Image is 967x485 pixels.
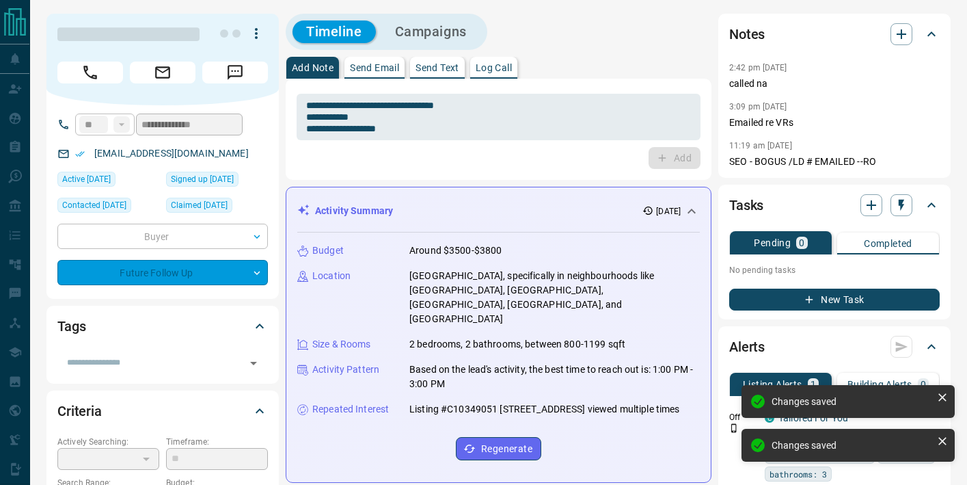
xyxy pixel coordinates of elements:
[315,204,393,218] p: Activity Summary
[799,238,804,248] p: 0
[57,224,268,249] div: Buyer
[166,198,268,217] div: Sun Aug 17 2025
[729,189,940,222] div: Tasks
[656,205,681,218] p: [DATE]
[62,172,111,186] span: Active [DATE]
[456,437,541,460] button: Regenerate
[729,77,940,91] p: called na
[350,63,399,73] p: Send Email
[297,198,700,224] div: Activity Summary[DATE]
[772,396,931,407] div: Changes saved
[729,18,940,51] div: Notes
[847,380,912,389] p: Building Alerts
[409,402,680,417] p: Listing #C10349051 [STREET_ADDRESS] viewed multiple times
[57,395,268,428] div: Criteria
[729,116,940,130] p: Emailed re VRs
[729,23,765,45] h2: Notes
[57,436,159,448] p: Actively Searching:
[166,172,268,191] div: Thu Mar 30 2023
[57,310,268,343] div: Tags
[166,436,268,448] p: Timeframe:
[729,260,940,280] p: No pending tasks
[75,149,85,159] svg: Email Verified
[864,239,912,248] p: Completed
[729,141,792,150] p: 11:19 am [DATE]
[729,330,940,363] div: Alerts
[409,244,502,258] p: Around $3500-$3800
[743,380,802,389] p: Listing Alerts
[292,21,376,43] button: Timeline
[409,269,700,326] p: [GEOGRAPHIC_DATA], specifically in neighbourhoods like [GEOGRAPHIC_DATA], [GEOGRAPHIC_DATA], [GEO...
[312,402,389,417] p: Repeated Interest
[754,238,791,248] p: Pending
[729,102,787,112] p: 3:09 pm [DATE]
[921,380,926,389] p: 0
[476,63,512,73] p: Log Call
[729,336,765,358] h2: Alerts
[729,194,763,216] h2: Tasks
[729,289,940,311] button: New Task
[57,62,123,83] span: Call
[409,337,625,352] p: 2 bedrooms, 2 bathrooms, between 800-1199 sqft
[57,315,85,337] h2: Tags
[312,269,351,283] p: Location
[62,198,126,212] span: Contacted [DATE]
[729,411,757,423] p: Off
[312,244,344,258] p: Budget
[381,21,480,43] button: Campaigns
[130,62,195,83] span: Email
[409,363,700,391] p: Based on the lead's activity, the best time to reach out is: 1:00 PM - 3:00 PM
[57,260,268,285] div: Future Follow Up
[57,400,102,422] h2: Criteria
[244,354,263,373] button: Open
[57,172,159,191] div: Sat Aug 16 2025
[729,155,940,169] p: SEO - BOGUS /LD # EMAILED --RO
[729,423,739,433] svg: Push Notification Only
[416,63,459,73] p: Send Text
[312,363,379,377] p: Activity Pattern
[94,148,249,159] a: [EMAIL_ADDRESS][DOMAIN_NAME]
[171,172,234,186] span: Signed up [DATE]
[729,63,787,73] p: 2:42 pm [DATE]
[772,440,931,451] div: Changes saved
[171,198,228,212] span: Claimed [DATE]
[202,62,268,83] span: Message
[292,63,333,73] p: Add Note
[57,198,159,217] div: Sun Aug 17 2025
[312,337,371,352] p: Size & Rooms
[811,380,816,389] p: 1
